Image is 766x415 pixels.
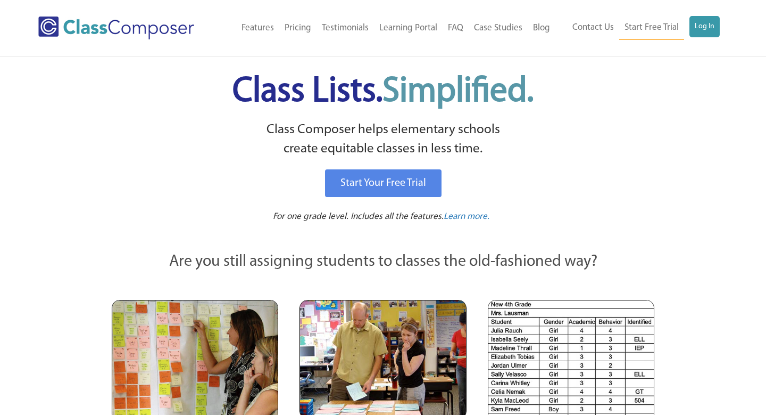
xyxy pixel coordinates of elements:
[444,212,489,221] span: Learn more.
[236,17,279,40] a: Features
[279,17,317,40] a: Pricing
[382,75,534,109] span: Simplified.
[325,169,442,197] a: Start Your Free Trial
[110,120,656,159] p: Class Composer helps elementary schools create equitable classes in less time.
[219,17,555,40] nav: Header Menu
[567,16,619,39] a: Contact Us
[340,178,426,189] span: Start Your Free Trial
[374,17,443,40] a: Learning Portal
[112,250,654,274] p: Are you still assigning students to classes the old-fashioned way?
[38,17,194,39] img: Class Composer
[619,16,684,40] a: Start Free Trial
[444,210,489,224] a: Learn more.
[555,16,720,40] nav: Header Menu
[443,17,469,40] a: FAQ
[469,17,528,40] a: Case Studies
[528,17,555,40] a: Blog
[232,75,534,109] span: Class Lists.
[273,212,444,221] span: For one grade level. Includes all the features.
[689,16,720,37] a: Log In
[317,17,374,40] a: Testimonials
